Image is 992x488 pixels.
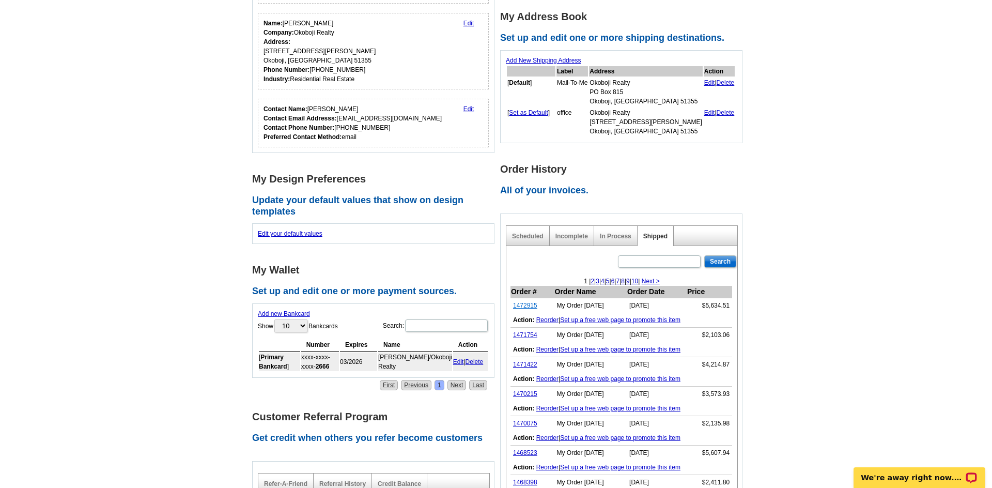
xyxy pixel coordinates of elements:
[380,380,398,390] a: First
[560,346,680,353] a: Set up a free web page to promote this item
[687,328,732,343] td: $2,103.06
[627,357,687,372] td: [DATE]
[591,278,594,285] a: 2
[510,401,732,416] td: |
[301,339,339,352] th: Number
[555,233,588,240] a: Incomplete
[627,328,687,343] td: [DATE]
[447,380,467,390] a: Next
[513,316,534,324] b: Action:
[554,446,627,461] td: My Order [DATE]
[258,13,489,89] div: Your personal details.
[616,278,619,285] a: 7
[631,278,638,285] a: 10
[469,380,487,390] a: Last
[500,33,748,44] h2: Set up and edit one or more shipping destinations.
[463,105,474,113] a: Edit
[274,319,307,332] select: ShowBankcards
[340,353,377,371] td: 03/2026
[704,108,735,136] td: |
[316,363,330,370] strong: 2666
[510,313,732,328] td: |
[258,310,310,317] a: Add new Bankcard
[687,446,732,461] td: $5,607.94
[512,233,544,240] a: Scheduled
[847,455,992,488] iframe: LiveChat chat widget
[301,353,339,371] td: xxxx-xxxx-xxxx-
[264,480,307,487] a: Refer-A-Friend
[378,480,421,487] a: Credit Balance
[252,195,500,217] h2: Update your default values that show on design templates
[554,286,627,298] th: Order Name
[401,380,431,390] a: Previous
[554,416,627,431] td: My Order [DATE]
[453,358,464,365] a: Edit
[704,66,735,77] th: Action
[252,433,500,444] h2: Get credit when others you refer become customers
[506,277,737,286] div: 1 | | | | | | | | | |
[378,339,452,352] th: Name
[560,434,680,441] a: Set up a free web page to promote this item
[704,109,715,116] a: Edit
[263,20,283,27] strong: Name:
[453,339,488,352] th: Action
[601,278,605,285] a: 4
[466,358,484,365] a: Delete
[453,353,488,371] td: |
[606,278,610,285] a: 5
[510,431,732,446] td: |
[263,38,290,45] strong: Address:
[340,339,377,352] th: Expires
[627,446,687,461] td: [DATE]
[643,233,668,240] a: Shipped
[611,278,615,285] a: 6
[600,233,631,240] a: In Process
[556,108,588,136] td: office
[513,420,537,427] a: 1470075
[513,346,534,353] b: Action:
[556,78,588,106] td: Mail-To-Me
[627,416,687,431] td: [DATE]
[717,79,735,86] a: Delete
[510,286,554,298] th: Order #
[536,464,559,471] a: Reorder
[560,405,680,412] a: Set up a free web page to promote this item
[263,115,337,122] strong: Contact Email Addresss:
[513,464,534,471] b: Action:
[252,286,500,297] h2: Set up and edit one or more payment sources.
[513,449,537,456] a: 1468523
[500,164,748,175] h1: Order History
[500,11,748,22] h1: My Address Book
[263,124,334,131] strong: Contact Phone Number:
[687,416,732,431] td: $2,135.98
[536,405,559,412] a: Reorder
[717,109,735,116] a: Delete
[252,174,500,185] h1: My Design Preferences
[627,286,687,298] th: Order Date
[435,380,444,390] a: 1
[626,278,630,285] a: 9
[589,78,702,106] td: Okoboji Realty PO Box 815 Okoboji, [GEOGRAPHIC_DATA] 51355
[560,464,680,471] a: Set up a free web page to promote this item
[263,66,309,73] strong: Phone Number:
[704,78,735,106] td: |
[263,29,294,36] strong: Company:
[263,133,342,141] strong: Preferred Contact Method:
[589,66,702,77] th: Address
[536,434,559,441] a: Reorder
[556,66,588,77] th: Label
[258,99,489,147] div: Who should we contact regarding order issues?
[258,230,322,237] a: Edit your default values
[405,319,488,332] input: Search:
[621,278,625,285] a: 8
[513,375,534,383] b: Action:
[513,434,534,441] b: Action:
[263,75,290,83] strong: Industry:
[252,265,500,276] h1: My Wallet
[687,387,732,402] td: $3,573.93
[560,375,680,383] a: Set up a free web page to promote this item
[513,361,537,368] a: 1471422
[252,411,500,422] h1: Customer Referral Program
